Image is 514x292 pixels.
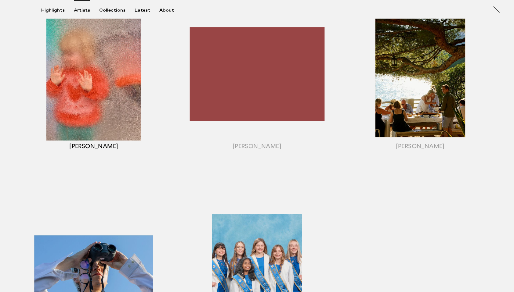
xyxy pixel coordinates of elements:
div: About [159,8,174,13]
div: Collections [99,8,125,13]
button: About [159,8,183,13]
button: Latest [135,8,159,13]
div: Latest [135,8,150,13]
button: Highlights [41,8,74,13]
div: Highlights [41,8,65,13]
div: Artists [74,8,90,13]
button: Collections [99,8,135,13]
button: Artists [74,8,99,13]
